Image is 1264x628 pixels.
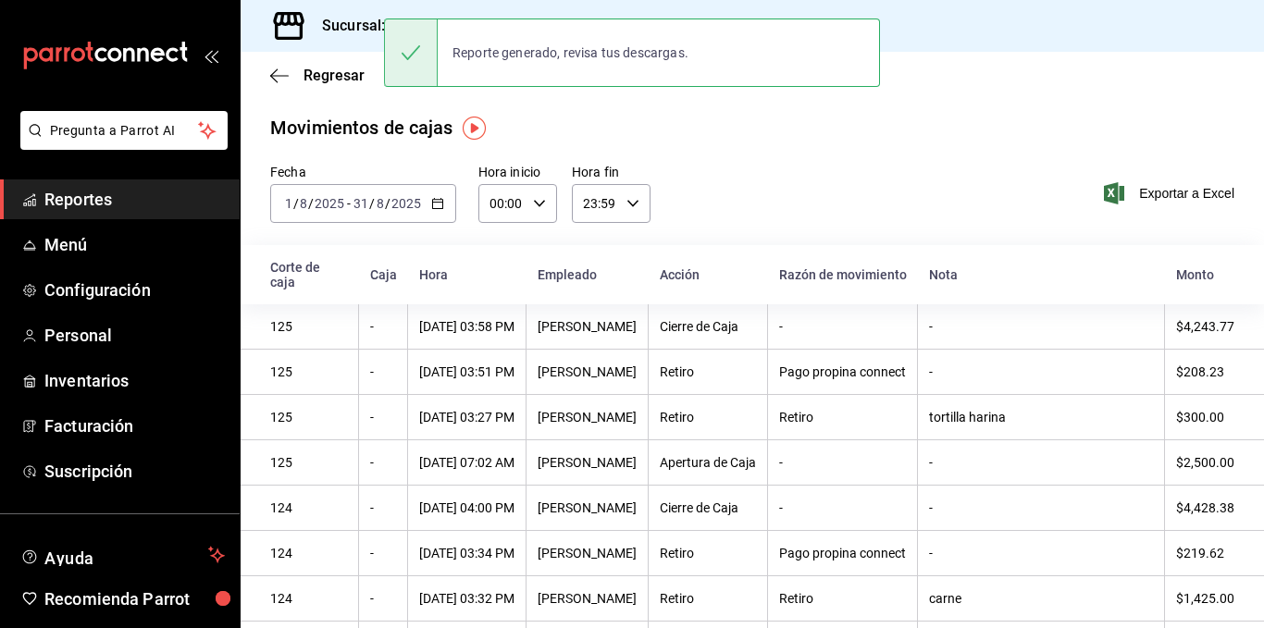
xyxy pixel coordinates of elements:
[779,546,906,560] div: Pago propina connect
[660,500,756,515] div: Cierre de Caja
[270,166,456,179] label: Fecha
[538,267,638,282] div: Empleado
[370,267,397,282] div: Caja
[390,196,422,211] input: ----
[270,500,347,515] div: 124
[370,546,396,560] div: -
[353,196,369,211] input: --
[1176,591,1234,606] div: $1,425.00
[293,196,299,211] span: /
[13,134,228,154] a: Pregunta a Parrot AI
[660,455,756,470] div: Apertura de Caja
[44,277,225,302] span: Configuración
[660,267,757,282] div: Acción
[44,459,225,484] span: Suscripción
[419,267,515,282] div: Hora
[1108,182,1234,204] button: Exportar a Excel
[370,591,396,606] div: -
[370,500,396,515] div: -
[314,196,345,211] input: ----
[307,15,791,37] h3: Sucursal: Restaurante Latino ([GEOGRAPHIC_DATA][PERSON_NAME])
[270,260,348,289] div: Corte de caja
[779,455,906,470] div: -
[463,117,486,140] img: Tooltip marker
[1176,546,1234,560] div: $219.62
[929,319,1153,334] div: -
[270,364,347,379] div: 125
[538,319,637,334] div: [PERSON_NAME]
[538,546,637,560] div: [PERSON_NAME]
[929,267,1154,282] div: Nota
[369,196,375,211] span: /
[438,32,703,73] div: Reporte generado, revisa tus descargas.
[929,500,1153,515] div: -
[538,500,637,515] div: [PERSON_NAME]
[270,546,347,560] div: 124
[44,544,201,566] span: Ayuda
[347,196,351,211] span: -
[419,364,514,379] div: [DATE] 03:51 PM
[1176,410,1234,425] div: $300.00
[44,413,225,438] span: Facturación
[478,166,557,179] label: Hora inicio
[270,114,453,142] div: Movimientos de cajas
[44,368,225,393] span: Inventarios
[270,319,347,334] div: 125
[308,196,314,211] span: /
[1176,267,1235,282] div: Monto
[376,196,385,211] input: --
[284,196,293,211] input: --
[660,319,756,334] div: Cierre de Caja
[299,196,308,211] input: --
[538,364,637,379] div: [PERSON_NAME]
[929,546,1153,560] div: -
[270,67,365,84] button: Regresar
[419,500,514,515] div: [DATE] 04:00 PM
[20,111,228,150] button: Pregunta a Parrot AI
[1176,455,1234,470] div: $2,500.00
[779,267,907,282] div: Razón de movimiento
[44,232,225,257] span: Menú
[50,121,199,141] span: Pregunta a Parrot AI
[538,410,637,425] div: [PERSON_NAME]
[304,67,365,84] span: Regresar
[779,410,906,425] div: Retiro
[538,591,637,606] div: [PERSON_NAME]
[779,319,906,334] div: -
[270,455,347,470] div: 125
[44,323,225,348] span: Personal
[370,364,396,379] div: -
[779,500,906,515] div: -
[779,591,906,606] div: Retiro
[419,319,514,334] div: [DATE] 03:58 PM
[779,364,906,379] div: Pago propina connect
[660,410,756,425] div: Retiro
[929,591,1153,606] div: carne
[419,410,514,425] div: [DATE] 03:27 PM
[270,410,347,425] div: 125
[660,546,756,560] div: Retiro
[370,455,396,470] div: -
[44,586,225,611] span: Recomienda Parrot
[572,166,651,179] label: Hora fin
[385,196,390,211] span: /
[204,48,218,63] button: open_drawer_menu
[44,187,225,212] span: Reportes
[929,410,1153,425] div: tortilla harina
[929,455,1153,470] div: -
[270,591,347,606] div: 124
[660,591,756,606] div: Retiro
[1176,364,1234,379] div: $208.23
[370,410,396,425] div: -
[660,364,756,379] div: Retiro
[419,455,514,470] div: [DATE] 07:02 AM
[538,455,637,470] div: [PERSON_NAME]
[370,319,396,334] div: -
[419,546,514,560] div: [DATE] 03:34 PM
[419,591,514,606] div: [DATE] 03:32 PM
[1176,319,1234,334] div: $4,243.77
[1176,500,1234,515] div: $4,428.38
[929,364,1153,379] div: -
